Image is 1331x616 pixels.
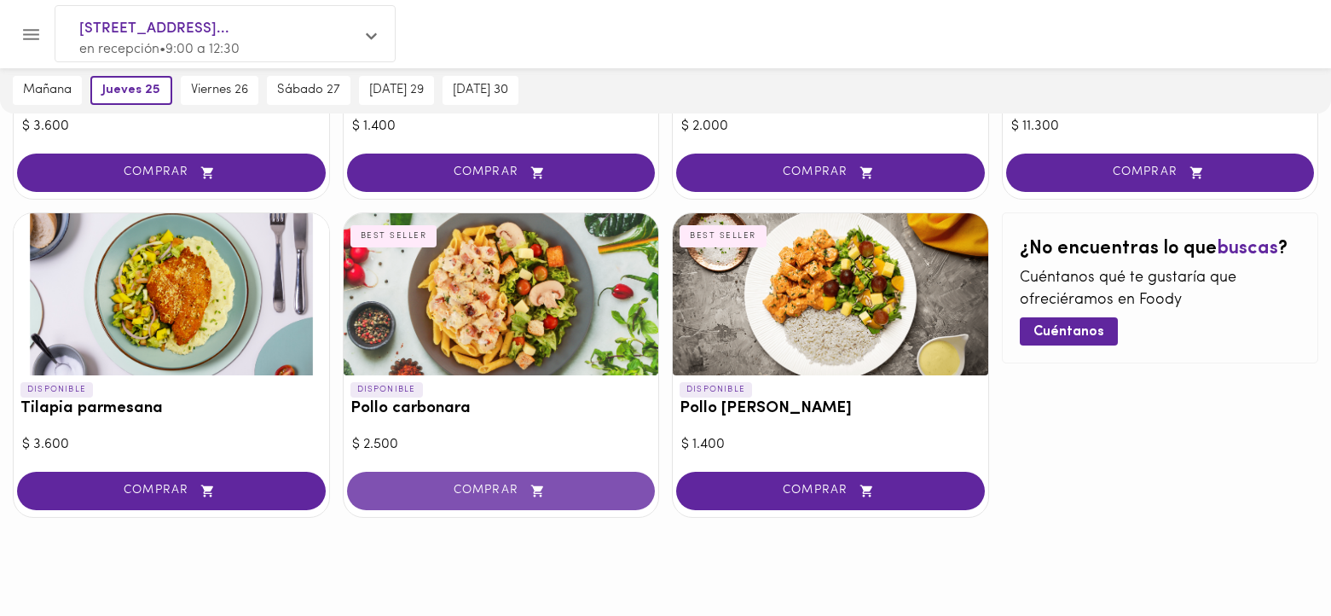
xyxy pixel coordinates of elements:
h2: ¿No encuentras lo que ? [1020,239,1301,259]
span: [DATE] 30 [453,83,508,98]
iframe: Messagebird Livechat Widget [1232,517,1314,599]
div: $ 1.400 [352,117,651,137]
div: BEST SELLER [680,225,767,247]
span: COMPRAR [368,166,634,180]
button: COMPRAR [17,154,326,192]
div: $ 3.600 [22,435,321,455]
span: [DATE] 29 [369,83,424,98]
button: COMPRAR [676,154,985,192]
button: COMPRAR [676,472,985,510]
span: viernes 26 [191,83,248,98]
p: Cuéntanos qué te gustaría que ofreciéramos en Foody [1020,268,1301,311]
span: sábado 27 [277,83,340,98]
h3: Pollo carbonara [350,400,652,418]
div: Tilapia parmesana [14,213,329,375]
button: mañana [13,76,82,105]
span: jueves 25 [102,83,160,98]
span: COMPRAR [38,166,304,180]
span: COMPRAR [368,484,634,498]
span: Cuéntanos [1033,324,1104,340]
span: COMPRAR [1027,166,1293,180]
span: en recepción • 9:00 a 12:30 [79,43,240,56]
button: COMPRAR [347,472,656,510]
div: $ 2.000 [681,117,980,137]
button: COMPRAR [17,472,326,510]
button: jueves 25 [90,76,172,105]
span: COMPRAR [697,484,964,498]
button: sábado 27 [267,76,350,105]
p: DISPONIBLE [680,382,752,398]
p: DISPONIBLE [350,382,423,398]
span: COMPRAR [38,484,304,498]
h3: Pollo [PERSON_NAME] [680,400,981,418]
div: BEST SELLER [350,225,437,247]
button: COMPRAR [1006,154,1315,192]
button: [DATE] 29 [359,76,434,105]
span: COMPRAR [697,166,964,180]
div: $ 2.500 [352,435,651,455]
div: Pollo Tikka Massala [673,213,988,375]
button: Menu [10,14,52,55]
span: mañana [23,83,72,98]
div: Pollo carbonara [344,213,659,375]
button: viernes 26 [181,76,258,105]
span: buscas [1217,239,1278,259]
div: $ 1.400 [681,435,980,455]
div: $ 11.300 [1011,117,1310,137]
p: DISPONIBLE [20,382,93,398]
button: Cuéntanos [1020,317,1118,346]
h3: Tilapia parmesana [20,400,322,418]
button: COMPRAR [347,154,656,192]
span: [STREET_ADDRESS]... [79,18,354,40]
div: $ 3.600 [22,117,321,137]
button: [DATE] 30 [443,76,518,105]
